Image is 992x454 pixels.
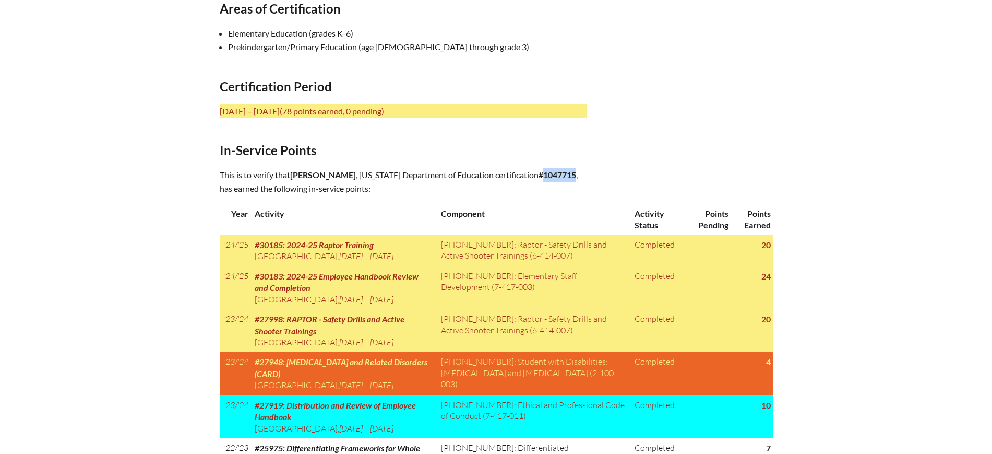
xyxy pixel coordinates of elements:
[437,352,630,395] td: [PHONE_NUMBER]: Student with Disabilities: [MEDICAL_DATA] and [MEDICAL_DATA] (2-100-003)
[339,380,393,390] span: [DATE] – [DATE]
[220,143,587,158] h2: In-Service Points
[630,204,684,235] th: Activity Status
[437,235,630,266] td: [PHONE_NUMBER]: Raptor - Safety Drills and Active Shooter Trainings (6-414-007)
[761,240,771,250] strong: 20
[220,266,250,309] td: '24/'25
[220,104,587,118] p: [DATE] – [DATE]
[761,400,771,410] strong: 10
[761,314,771,324] strong: 20
[339,294,393,305] span: [DATE] – [DATE]
[255,380,338,390] span: [GEOGRAPHIC_DATA]
[220,352,250,395] td: '23/'24
[766,443,771,453] strong: 7
[280,106,384,116] span: (78 points earned, 0 pending)
[228,27,595,40] li: Elementary Education (grades K-6)
[255,271,419,293] span: #30183: 2024-25 Employee Handbook Review and Completion
[255,251,338,261] span: [GEOGRAPHIC_DATA]
[339,251,393,261] span: [DATE] – [DATE]
[290,170,356,180] span: [PERSON_NAME]
[220,235,250,266] td: '24/'25
[255,400,416,422] span: #27919: Distribution and Review of Employee Handbook
[630,266,684,309] td: Completed
[630,309,684,352] td: Completed
[250,204,437,235] th: Activity
[220,1,587,16] h2: Areas of Certification
[220,79,587,94] h2: Certification Period
[255,240,374,250] span: #30185: 2024-25 Raptor Training
[539,170,576,180] b: #1047715
[437,309,630,352] td: [PHONE_NUMBER]: Raptor - Safety Drills and Active Shooter Trainings (6-414-007)
[250,309,437,352] td: ,
[437,395,630,438] td: [PHONE_NUMBER]: Ethical and Professional Code of Conduct (7-417-011)
[437,266,630,309] td: [PHONE_NUMBER]: Elementary Staff Development (7-417-003)
[220,204,250,235] th: Year
[220,309,250,352] td: '23/'24
[630,235,684,266] td: Completed
[685,204,731,235] th: Points Pending
[228,40,595,54] li: Prekindergarten/Primary Education (age [DEMOGRAPHIC_DATA] through grade 3)
[255,337,338,347] span: [GEOGRAPHIC_DATA]
[255,294,338,305] span: [GEOGRAPHIC_DATA]
[630,352,684,395] td: Completed
[437,204,630,235] th: Component
[255,423,338,434] span: [GEOGRAPHIC_DATA]
[220,395,250,438] td: '23/'24
[339,423,393,434] span: [DATE] – [DATE]
[766,357,771,367] strong: 4
[339,337,393,347] span: [DATE] – [DATE]
[255,314,404,335] span: #27998: RAPTOR - Safety Drills and Active Shooter Trainings
[250,266,437,309] td: ,
[761,271,771,281] strong: 24
[731,204,773,235] th: Points Earned
[250,235,437,266] td: ,
[250,352,437,395] td: ,
[250,395,437,438] td: ,
[220,168,587,195] p: This is to verify that , [US_STATE] Department of Education certification , has earned the follow...
[630,395,684,438] td: Completed
[255,357,427,378] span: #27948: [MEDICAL_DATA] and Related Disorders (CARD)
